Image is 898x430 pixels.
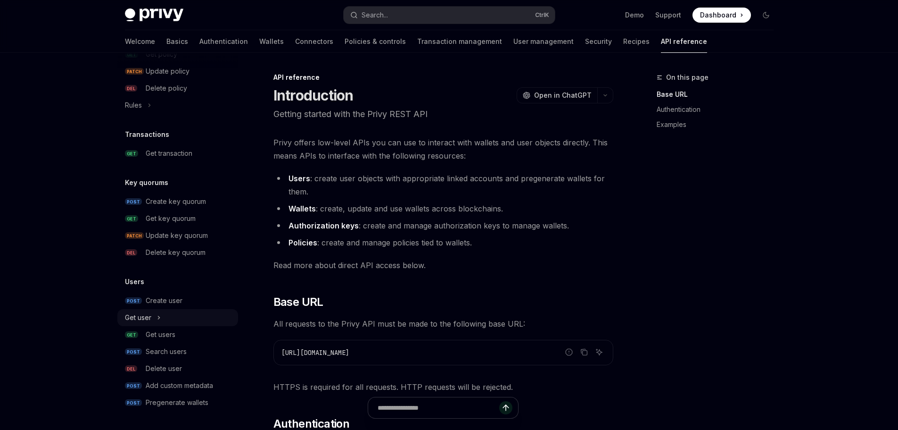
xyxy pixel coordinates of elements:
a: Examples [657,117,781,132]
div: Delete user [146,363,182,374]
div: Get users [146,329,175,340]
span: GET [125,150,138,157]
a: Welcome [125,30,155,53]
h5: Key quorums [125,177,168,188]
h5: Transactions [125,129,169,140]
div: Update policy [146,66,189,77]
a: GETGet users [117,326,238,343]
p: Getting started with the Privy REST API [273,108,613,121]
a: PATCHUpdate key quorum [117,227,238,244]
a: GETGet transaction [117,145,238,162]
a: Transaction management [417,30,502,53]
button: Send message [499,401,512,414]
input: Ask a question... [378,397,499,418]
div: Search... [362,9,388,21]
span: Privy offers low-level APIs you can use to interact with wallets and user objects directly. This ... [273,136,613,162]
span: Open in ChatGPT [534,91,592,100]
a: GETGet key quorum [117,210,238,227]
div: Add custom metadata [146,380,213,391]
img: dark logo [125,8,183,22]
a: POSTSearch users [117,343,238,360]
div: Get key quorum [146,213,196,224]
a: Recipes [623,30,650,53]
div: Search users [146,346,187,357]
div: Rules [125,100,142,111]
span: POST [125,348,142,355]
a: Dashboard [692,8,751,23]
strong: Wallets [288,204,316,213]
span: GET [125,215,138,222]
div: Get transaction [146,148,192,159]
a: Authentication [199,30,248,53]
a: POSTPregenerate wallets [117,394,238,411]
span: POST [125,382,142,389]
li: : create and manage policies tied to wallets. [273,236,613,249]
div: Pregenerate wallets [146,397,208,408]
span: On this page [666,72,709,83]
span: Ctrl K [535,11,549,19]
span: All requests to the Privy API must be made to the following base URL: [273,317,613,330]
div: Get user [125,312,151,323]
a: Connectors [295,30,333,53]
span: PATCH [125,68,144,75]
a: DELDelete key quorum [117,244,238,261]
a: API reference [661,30,707,53]
a: Authentication [657,102,781,117]
button: Get user [117,309,238,326]
li: : create, update and use wallets across blockchains. [273,202,613,215]
a: POSTAdd custom metadata [117,377,238,394]
button: Copy the contents from the code block [578,346,590,358]
a: POSTCreate user [117,292,238,309]
span: POST [125,297,142,304]
a: Demo [625,10,644,20]
div: Update key quorum [146,230,208,241]
span: Read more about direct API access below. [273,259,613,272]
a: Base URL [657,87,781,102]
span: [URL][DOMAIN_NAME] [281,348,349,357]
li: : create and manage authorization keys to manage wallets. [273,219,613,232]
span: GET [125,331,138,338]
span: Base URL [273,295,323,310]
a: DELDelete user [117,360,238,377]
a: Policies & controls [345,30,406,53]
a: Support [655,10,681,20]
a: Security [585,30,612,53]
a: Wallets [259,30,284,53]
span: POST [125,198,142,205]
strong: Policies [288,238,317,247]
div: Delete policy [146,83,187,94]
span: DEL [125,85,137,92]
span: Dashboard [700,10,736,20]
li: : create user objects with appropriate linked accounts and pregenerate wallets for them. [273,172,613,198]
span: POST [125,399,142,406]
a: Basics [166,30,188,53]
div: API reference [273,73,613,82]
a: DELDelete policy [117,80,238,97]
h1: Introduction [273,87,354,104]
span: DEL [125,249,137,256]
span: HTTPS is required for all requests. HTTP requests will be rejected. [273,380,613,394]
button: Toggle dark mode [758,8,774,23]
span: DEL [125,365,137,372]
button: Open in ChatGPT [517,87,597,103]
a: PATCHUpdate policy [117,63,238,80]
strong: Users [288,174,310,183]
button: Report incorrect code [563,346,575,358]
span: PATCH [125,232,144,239]
div: Create key quorum [146,196,206,207]
a: POSTCreate key quorum [117,193,238,210]
button: Rules [117,97,238,114]
div: Delete key quorum [146,247,206,258]
a: User management [513,30,574,53]
div: Create user [146,295,182,306]
button: Ask AI [593,346,605,358]
strong: Authorization keys [288,221,359,230]
button: Search...CtrlK [344,7,555,24]
h5: Users [125,276,144,287]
